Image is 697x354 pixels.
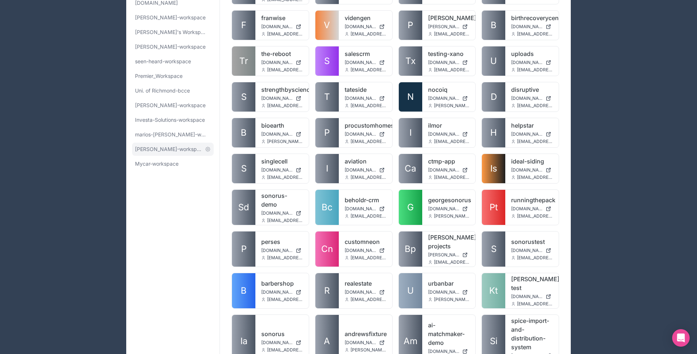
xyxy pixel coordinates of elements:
[511,294,543,300] span: [DOMAIN_NAME]
[241,285,247,297] span: B
[267,103,303,109] span: [EMAIL_ADDRESS][DOMAIN_NAME]
[261,340,303,346] a: [DOMAIN_NAME]
[517,67,553,73] span: [EMAIL_ADDRESS][DOMAIN_NAME]
[490,127,497,139] span: H
[135,160,179,167] span: Mycar-workspace
[511,24,553,30] a: [DOMAIN_NAME]
[434,31,470,37] span: [EMAIL_ADDRESS][DOMAIN_NAME]
[315,11,339,40] a: V
[428,60,460,65] span: [DOMAIN_NAME]
[428,60,470,65] a: [DOMAIN_NAME]
[132,143,214,156] a: [PERSON_NAME]-workspace
[261,167,303,173] a: [DOMAIN_NAME]
[261,24,303,30] a: [DOMAIN_NAME]
[399,190,422,225] a: G
[672,329,690,347] div: Open Intercom Messenger
[324,19,330,31] span: V
[399,231,422,267] a: Bp
[261,210,293,216] span: [DOMAIN_NAME]
[324,285,330,297] span: R
[491,91,497,103] span: D
[407,285,414,297] span: U
[511,167,553,173] a: [DOMAIN_NAME]
[345,131,386,137] a: [DOMAIN_NAME]
[434,174,470,180] span: [EMAIL_ADDRESS][DOMAIN_NAME]
[517,255,553,261] span: [EMAIL_ADDRESS][DOMAIN_NAME]
[517,31,553,37] span: [EMAIL_ADDRESS][DOMAIN_NAME]
[511,24,543,30] span: [DOMAIN_NAME]
[261,157,303,166] a: singlecell
[434,139,470,144] span: [EMAIL_ADDRESS][DOMAIN_NAME]
[261,121,303,130] a: bioearth
[345,289,376,295] span: [DOMAIN_NAME]
[428,252,460,258] span: [PERSON_NAME][DOMAIN_NAME]
[261,340,293,346] span: [DOMAIN_NAME]
[232,46,255,76] a: Tr
[517,139,553,144] span: [EMAIL_ADDRESS][DOMAIN_NAME]
[324,127,330,139] span: P
[399,82,422,112] a: N
[135,58,191,65] span: seen-heard-workspace
[491,243,496,255] span: S
[261,85,303,94] a: strengthbyscience
[399,154,422,183] a: Ca
[482,118,505,147] a: H
[407,202,414,213] span: G
[345,157,386,166] a: aviation
[315,154,339,183] a: I
[132,26,214,39] a: [PERSON_NAME]'s Workspace
[345,279,386,288] a: realestate
[428,279,470,288] a: urbanbar
[428,206,460,212] span: [DOMAIN_NAME]
[132,99,214,112] a: [PERSON_NAME]-workspace
[267,347,303,353] span: [EMAIL_ADDRESS][DOMAIN_NAME]
[511,206,543,212] span: [DOMAIN_NAME]
[511,248,553,253] a: [DOMAIN_NAME]
[517,103,553,109] span: [EMAIL_ADDRESS][DOMAIN_NAME]
[315,82,339,112] a: T
[267,67,303,73] span: [EMAIL_ADDRESS][DOMAIN_NAME]
[511,95,543,101] span: [DOMAIN_NAME]
[408,19,413,31] span: P
[511,316,553,351] a: spice-import-and-distribution-system
[351,139,386,144] span: [EMAIL_ADDRESS][DOMAIN_NAME]
[511,167,543,173] span: [DOMAIN_NAME]
[345,60,376,65] span: [DOMAIN_NAME]
[511,121,553,130] a: helpstar
[482,273,505,308] a: Kt
[267,297,303,302] span: [EMAIL_ADDRESS][DOMAIN_NAME]
[490,335,498,347] span: Si
[409,127,412,139] span: I
[428,95,470,101] a: [DOMAIN_NAME]
[490,55,497,67] span: U
[135,102,206,109] span: [PERSON_NAME]-workspace
[324,55,330,67] span: S
[511,157,553,166] a: ideal-siding
[261,60,303,65] a: [DOMAIN_NAME]
[404,335,417,347] span: Am
[232,154,255,183] a: S
[345,131,376,137] span: [DOMAIN_NAME]
[351,103,386,109] span: [EMAIL_ADDRESS][DOMAIN_NAME]
[132,69,214,83] a: Premier_Workspace
[351,67,386,73] span: [EMAIL_ADDRESS][DOMAIN_NAME]
[511,275,553,292] a: [PERSON_NAME]-test
[132,84,214,97] a: Uni. of Richmond-bcce
[345,248,376,253] span: [DOMAIN_NAME]
[261,49,303,58] a: the-reboot
[399,11,422,40] a: P
[511,294,553,300] a: [DOMAIN_NAME]
[428,24,470,30] a: [PERSON_NAME][DOMAIN_NAME]
[405,243,416,255] span: Bp
[261,14,303,22] a: franwise
[232,118,255,147] a: B
[315,231,339,267] a: Cn
[428,85,470,94] a: nocoiq
[261,279,303,288] a: barbershop
[511,131,543,137] span: [DOMAIN_NAME]
[428,167,470,173] a: [DOMAIN_NAME]
[434,213,470,219] span: [PERSON_NAME][EMAIL_ADDRESS][DOMAIN_NAME]
[428,252,470,258] a: [PERSON_NAME][DOMAIN_NAME]
[261,210,303,216] a: [DOMAIN_NAME]
[511,131,553,137] a: [DOMAIN_NAME]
